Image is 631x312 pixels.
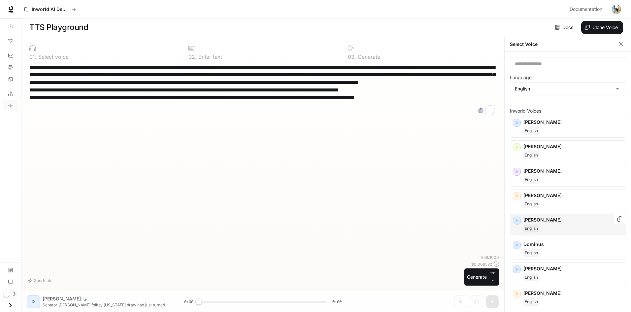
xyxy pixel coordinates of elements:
span: Dark mode toggle [3,290,10,297]
p: [PERSON_NAME] [523,265,623,272]
span: Documentation [570,5,602,14]
p: Select voice [37,54,69,59]
p: [PERSON_NAME] [523,143,623,150]
span: English [523,298,539,306]
a: Graph Registry [3,35,18,46]
p: $ 0.009580 [471,261,492,267]
div: Domain Overview [25,39,59,43]
p: ⏎ [489,271,496,283]
div: English [510,83,626,95]
textarea: To enrich screen reader interactions, please activate Accessibility in Grammarly extension settings [29,63,496,117]
img: tab_keywords_by_traffic_grey.svg [66,38,71,44]
img: User avatar [612,5,621,14]
p: [PERSON_NAME] [523,192,623,199]
div: v 4.0.25 [18,11,32,16]
p: Generate [356,54,380,59]
a: Traces [3,62,18,73]
a: Docs [554,21,576,34]
p: 0 3 . [348,54,356,59]
button: Clone Voice [581,21,623,34]
a: Dashboards [3,50,18,61]
p: Dominus [523,241,623,248]
button: User avatar [610,3,623,16]
p: Enter text [197,54,222,59]
p: [PERSON_NAME] [523,168,623,174]
button: Open drawer [3,298,18,312]
button: GenerateCTRL +⏎ [464,268,499,286]
a: Documentation [3,265,18,275]
p: [PERSON_NAME] [523,119,623,125]
p: Language [510,75,532,80]
a: LLM Playground [3,88,18,99]
a: Documentation [567,3,607,16]
span: English [523,225,539,232]
p: Inworld Voices [510,109,626,113]
img: tab_domain_overview_orange.svg [18,38,23,44]
p: Inworld AI Demos [32,7,69,12]
button: Copy Voice ID [616,216,623,222]
p: 958 / 1000 [481,255,499,260]
p: [PERSON_NAME] [523,217,623,223]
a: TTS Playground [3,100,18,111]
span: English [523,200,539,208]
img: website_grey.svg [11,17,16,22]
p: 0 2 . [188,54,197,59]
div: Domain: [URL] [17,17,47,22]
a: Logs [3,74,18,85]
a: Overview [3,21,18,31]
p: [PERSON_NAME] [523,290,623,296]
h1: TTS Playground [29,21,88,34]
button: All workspaces [21,3,79,16]
span: English [523,273,539,281]
span: English [523,151,539,159]
span: English [523,249,539,257]
button: Shortcuts [27,275,55,286]
div: Keywords by Traffic [73,39,111,43]
span: English [523,127,539,135]
span: English [523,176,539,184]
p: 0 1 . [29,54,37,59]
p: CTRL + [489,271,496,279]
a: Feedback [3,277,18,287]
img: logo_orange.svg [11,11,16,16]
